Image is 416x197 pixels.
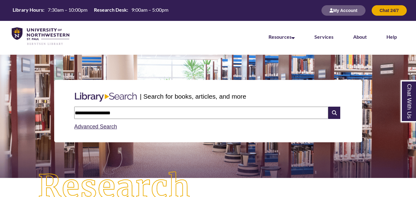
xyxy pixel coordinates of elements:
a: Resources [269,34,295,40]
a: My Account [321,8,366,13]
a: Advanced Search [74,124,117,130]
a: Chat 24/7 [372,8,407,13]
button: Chat 24/7 [372,5,407,16]
a: Hours Today [10,6,171,15]
th: Library Hours: [10,6,45,13]
a: Services [314,34,333,40]
span: 7:30am – 10:00pm [48,7,87,13]
th: Research Desk: [91,6,129,13]
img: UNWSP Library Logo [12,27,69,45]
img: Libary Search [72,90,140,104]
i: Search [328,107,340,119]
a: Help [386,34,397,40]
a: About [353,34,367,40]
button: My Account [321,5,366,16]
table: Hours Today [10,6,171,14]
span: 9:00am – 5:00pm [131,7,168,13]
p: | Search for books, articles, and more [140,92,246,101]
